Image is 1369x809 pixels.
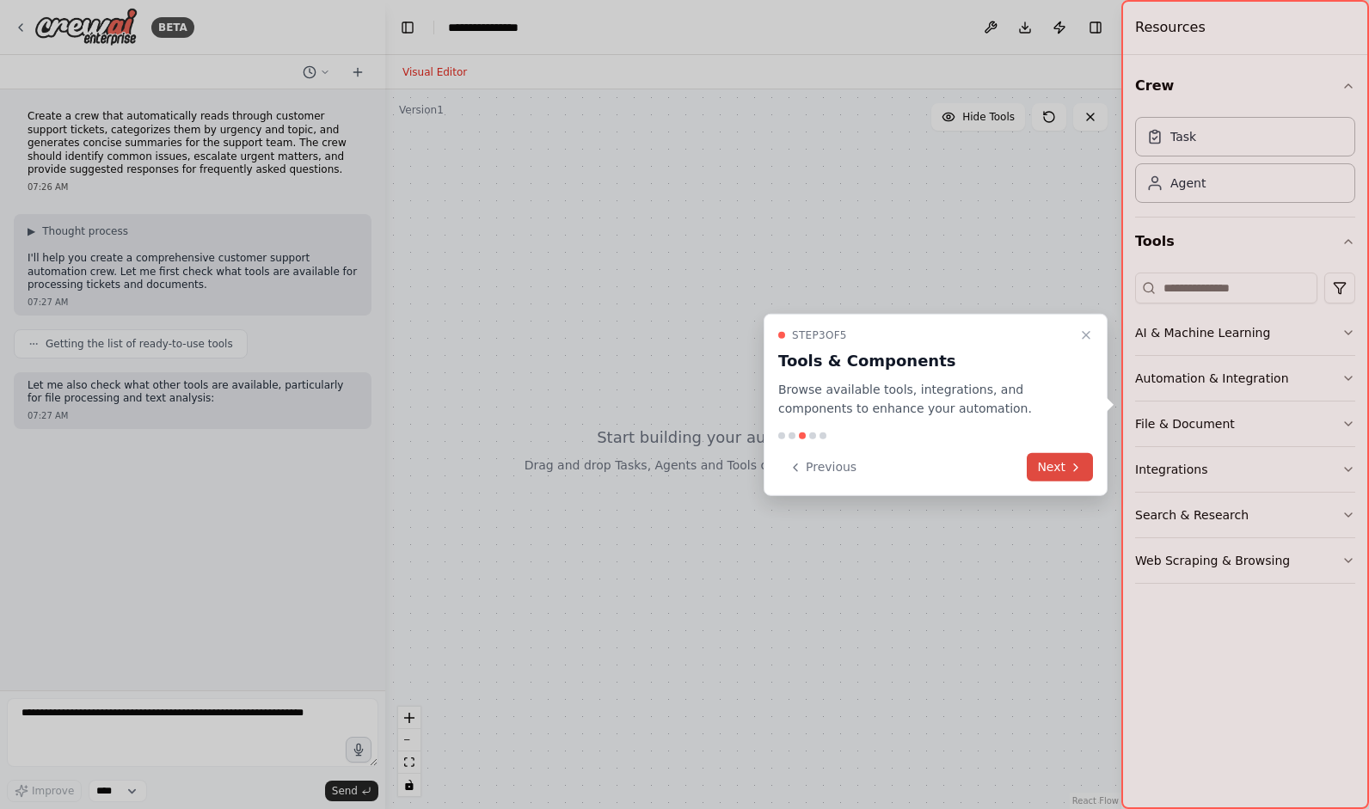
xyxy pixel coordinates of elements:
button: Hide left sidebar [396,15,420,40]
p: Browse available tools, integrations, and components to enhance your automation. [778,379,1072,419]
button: Previous [778,453,867,481]
h3: Tools & Components [778,348,1072,372]
button: Next [1027,453,1093,481]
button: Close walkthrough [1076,324,1096,345]
span: Step 3 of 5 [792,328,847,341]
